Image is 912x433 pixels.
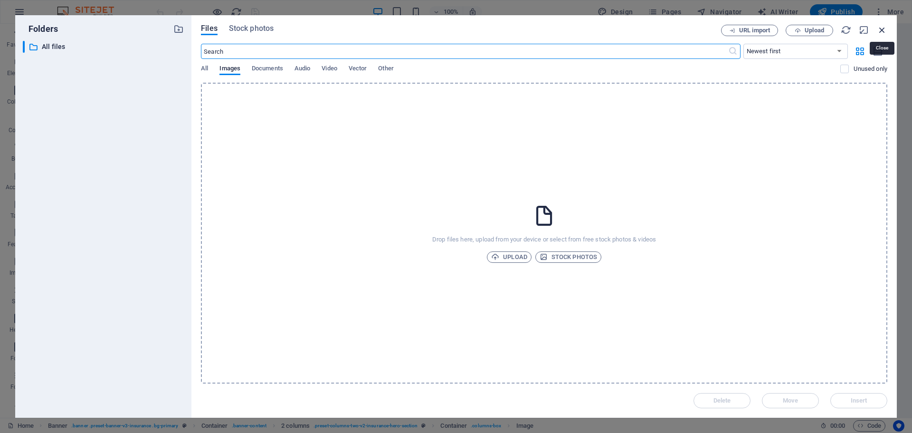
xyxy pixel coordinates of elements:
span: Video [322,63,337,76]
p: Folders [23,23,58,35]
p: Displays only files that are not in use on the website. Files added during this session can still... [854,65,887,73]
span: Stock photos [229,23,274,34]
div: ​ [23,41,25,53]
span: Audio [294,63,310,76]
span: Upload [805,28,824,33]
p: All files [42,41,166,52]
button: Stock photos [535,251,601,263]
input: Search [201,44,728,59]
span: Stock photos [540,251,597,263]
span: Documents [252,63,283,76]
i: Create new folder [173,24,184,34]
span: Vector [349,63,367,76]
button: Upload [487,251,532,263]
i: Reload [841,25,851,35]
i: Minimize [859,25,869,35]
span: Images [219,63,240,76]
p: Drop files here, upload from your device or select from free stock photos & videos [432,235,656,244]
button: URL import [721,25,778,36]
span: All [201,63,208,76]
button: Upload [786,25,833,36]
span: URL import [739,28,770,33]
span: Files [201,23,218,34]
span: Other [378,63,393,76]
span: Upload [491,251,527,263]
